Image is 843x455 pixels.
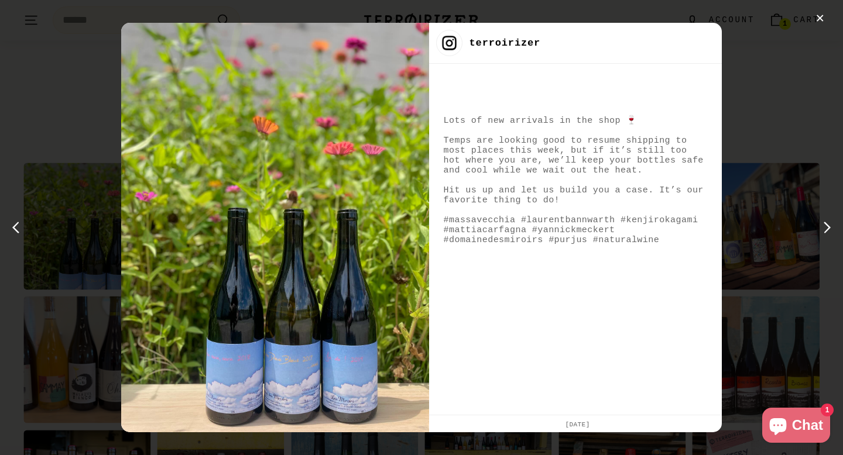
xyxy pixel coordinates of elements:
div: Lots of new arrivals in the shop 🍷 Temps are looking good to resume shipping to most places this ... [444,115,707,245]
img: Instagram profile picture [436,30,462,56]
div: next post [815,218,834,237]
span: [DATE] [560,421,590,428]
div: close button [811,10,829,27]
inbox-online-store-chat: Shopify online store chat [759,408,834,446]
a: Opens @terroirizer Instagram profile on a new window [470,36,541,50]
div: previous post [9,218,28,237]
div: terroirizer [470,36,541,50]
div: Instagram post details [121,23,721,432]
